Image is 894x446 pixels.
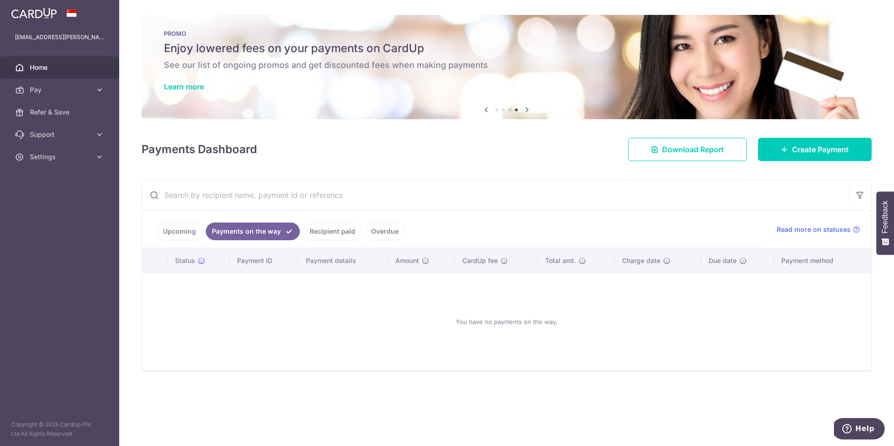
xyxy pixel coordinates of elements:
button: Feedback - Show survey [876,191,894,255]
h5: Enjoy lowered fees on your payments on CardUp [164,41,849,56]
span: Settings [30,152,91,162]
span: Refer & Save [30,108,91,117]
th: Payment ID [230,249,298,273]
span: Create Payment [792,144,849,155]
img: Latest Promos banner [142,15,872,119]
input: Search by recipient name, payment id or reference [142,180,849,210]
span: Charge date [622,256,660,265]
a: Learn more [164,82,204,91]
span: Home [30,63,91,72]
iframe: Opens a widget where you can find more information [834,418,885,441]
div: You have no payments on the way. [153,281,860,363]
img: CardUp [11,7,57,19]
span: Download Report [662,144,724,155]
th: Payment method [774,249,871,273]
span: Feedback [881,201,889,233]
a: Create Payment [758,138,872,161]
a: Recipient paid [304,223,361,240]
span: CardUp fee [462,256,498,265]
th: Payment details [298,249,388,273]
a: Upcoming [157,223,202,240]
h4: Payments Dashboard [142,141,257,158]
a: Download Report [628,138,747,161]
span: Status [175,256,195,265]
h6: See our list of ongoing promos and get discounted fees when making payments [164,60,849,71]
span: Total amt. [545,256,576,265]
p: PROMO [164,30,849,37]
span: Support [30,130,91,139]
span: Pay [30,85,91,95]
a: Read more on statuses [777,225,860,234]
span: Read more on statuses [777,225,851,234]
p: [EMAIL_ADDRESS][PERSON_NAME][DOMAIN_NAME] [15,33,104,42]
span: Due date [709,256,737,265]
a: Overdue [365,223,405,240]
a: Payments on the way [206,223,300,240]
span: Amount [395,256,419,265]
